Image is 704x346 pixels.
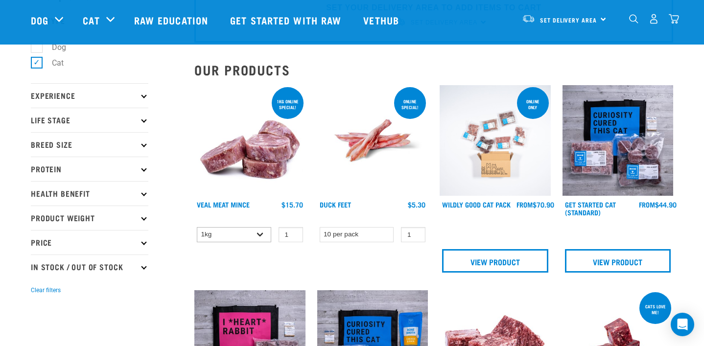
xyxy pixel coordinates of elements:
div: Cats love me! [639,299,671,320]
a: Wildly Good Cat Pack [442,203,511,206]
p: Health Benefit [31,181,148,206]
div: ONLINE ONLY [517,94,549,115]
h2: Our Products [194,62,673,77]
div: 1kg online special! [272,94,304,115]
a: Duck Feet [320,203,351,206]
img: user.png [649,14,659,24]
div: $15.70 [282,201,303,208]
img: Cat 0 2sec [440,85,551,196]
button: Clear filters [31,286,61,295]
a: Vethub [353,0,411,40]
img: home-icon@2x.png [669,14,679,24]
p: Breed Size [31,132,148,157]
a: Veal Meat Mince [197,203,250,206]
a: Cat [83,13,99,27]
p: Protein [31,157,148,181]
input: 1 [401,227,425,242]
a: View Product [442,249,548,273]
img: home-icon-1@2x.png [629,14,638,23]
a: View Product [565,249,671,273]
p: In Stock / Out Of Stock [31,254,148,279]
div: ONLINE SPECIAL! [394,94,426,115]
a: Get Started Cat (Standard) [565,203,616,214]
img: Assortment Of Raw Essential Products For Cats Including, Blue And Black Tote Bag With "Curiosity ... [563,85,674,196]
a: Get started with Raw [220,0,353,40]
span: FROM [516,203,533,206]
div: Open Intercom Messenger [671,313,694,336]
span: Set Delivery Area [540,18,597,22]
input: 1 [279,227,303,242]
label: Dog [36,41,70,53]
label: Cat [36,57,68,69]
a: Dog [31,13,48,27]
p: Experience [31,83,148,108]
a: Raw Education [124,0,220,40]
img: van-moving.png [522,14,535,23]
div: $70.90 [516,201,554,208]
p: Price [31,230,148,254]
p: Product Weight [31,206,148,230]
img: 1160 Veal Meat Mince Medallions 01 [194,85,305,196]
p: Life Stage [31,108,148,132]
span: FROM [639,203,655,206]
div: $44.90 [639,201,677,208]
img: Raw Essentials Duck Feet Raw Meaty Bones For Dogs [317,85,428,196]
div: $5.30 [408,201,425,208]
